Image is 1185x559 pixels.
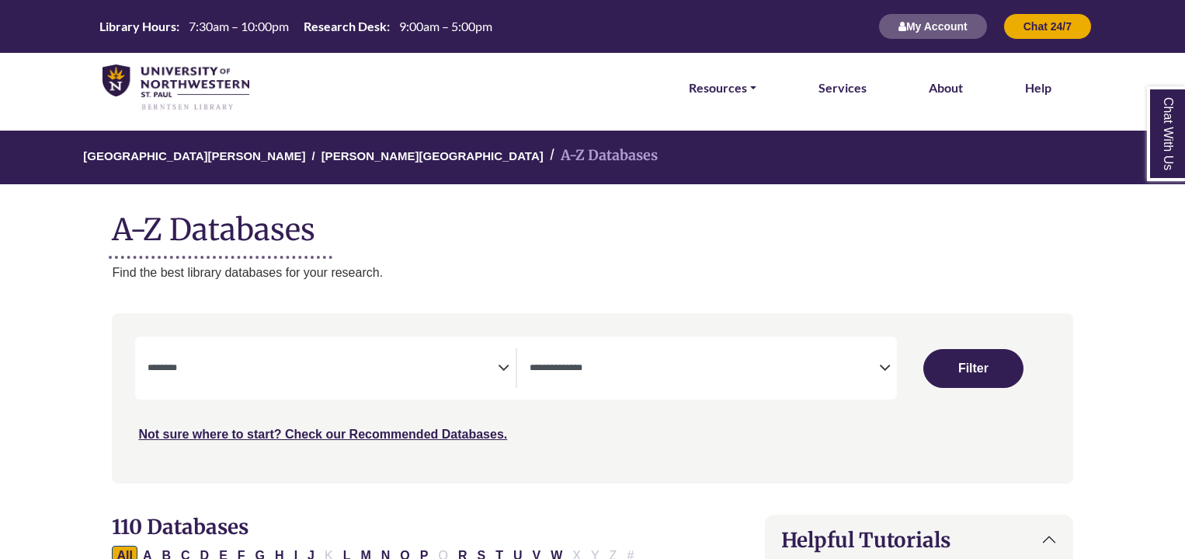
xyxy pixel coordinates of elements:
[929,78,963,98] a: About
[138,428,507,441] a: Not sure where to start? Check our Recommended Databases.
[103,65,249,111] img: library_home
[297,18,391,34] th: Research Desk:
[923,349,1023,388] button: Submit for Search Results
[83,147,305,162] a: [GEOGRAPHIC_DATA][PERSON_NAME]
[878,13,988,40] button: My Account
[878,19,988,33] a: My Account
[189,19,289,33] span: 7:30am – 10:00pm
[818,78,867,98] a: Services
[530,363,879,376] textarea: Search
[148,363,497,376] textarea: Search
[689,78,756,98] a: Resources
[112,313,1072,483] nav: Search filters
[112,131,1072,184] nav: breadcrumb
[112,514,248,540] span: 110 Databases
[93,18,499,36] a: Hours Today
[1025,78,1051,98] a: Help
[93,18,499,33] table: Hours Today
[112,200,1072,247] h1: A-Z Databases
[93,18,180,34] th: Library Hours:
[1003,13,1092,40] button: Chat 24/7
[399,19,492,33] span: 9:00am – 5:00pm
[544,145,658,167] li: A-Z Databases
[112,263,1072,283] p: Find the best library databases for your research.
[321,147,544,162] a: [PERSON_NAME][GEOGRAPHIC_DATA]
[1003,19,1092,33] a: Chat 24/7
